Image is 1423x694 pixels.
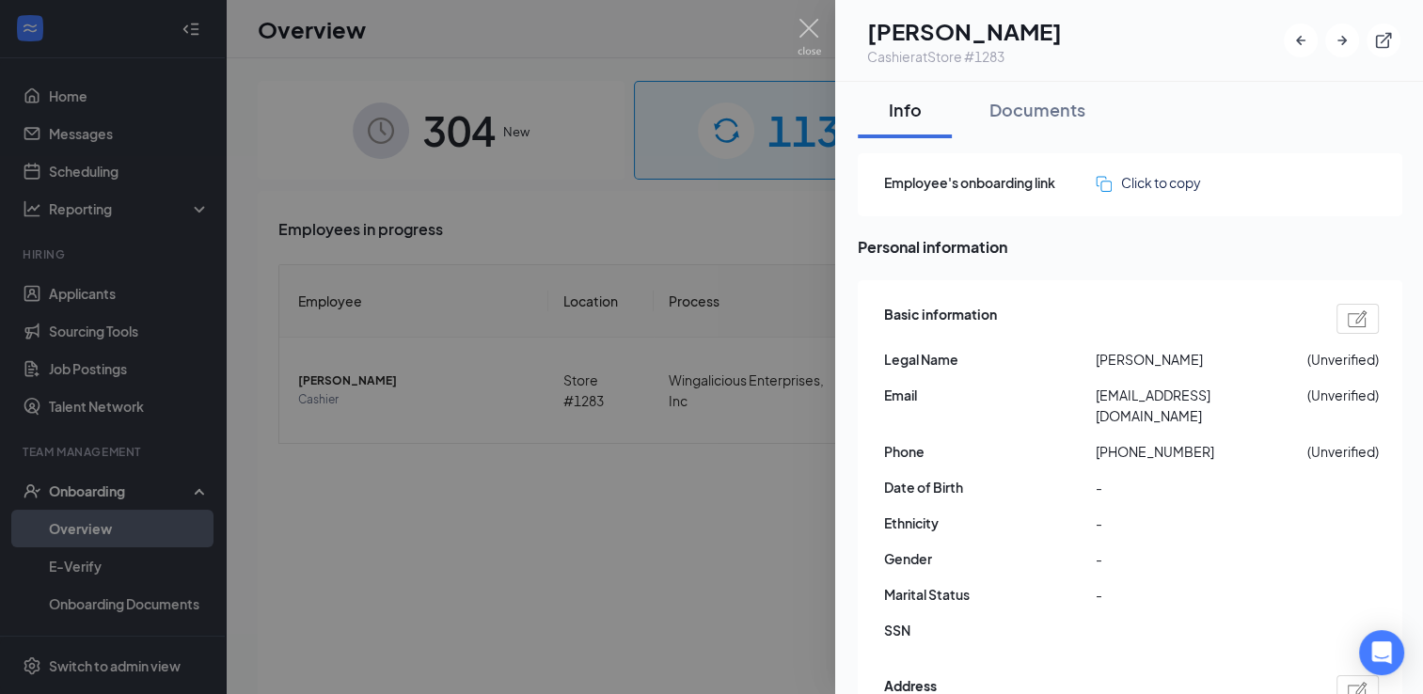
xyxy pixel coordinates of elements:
[1096,548,1307,569] span: -
[1096,477,1307,497] span: -
[1096,176,1112,192] img: click-to-copy.71757273a98fde459dfc.svg
[1307,441,1379,462] span: (Unverified)
[1096,441,1307,462] span: [PHONE_NUMBER]
[884,172,1096,193] span: Employee's onboarding link
[884,349,1096,370] span: Legal Name
[877,98,933,121] div: Info
[884,513,1096,533] span: Ethnicity
[884,548,1096,569] span: Gender
[1333,31,1352,50] svg: ArrowRight
[884,584,1096,605] span: Marital Status
[1096,584,1307,605] span: -
[1374,31,1393,50] svg: ExternalLink
[884,477,1096,497] span: Date of Birth
[1307,349,1379,370] span: (Unverified)
[1096,172,1201,193] button: Click to copy
[1307,385,1379,405] span: (Unverified)
[1096,513,1307,533] span: -
[884,304,997,334] span: Basic information
[884,441,1096,462] span: Phone
[1325,24,1359,57] button: ArrowRight
[867,15,1062,47] h1: [PERSON_NAME]
[1284,24,1318,57] button: ArrowLeftNew
[867,47,1062,66] div: Cashier at Store #1283
[1359,630,1404,675] div: Open Intercom Messenger
[1096,385,1307,426] span: [EMAIL_ADDRESS][DOMAIN_NAME]
[1096,349,1307,370] span: [PERSON_NAME]
[989,98,1085,121] div: Documents
[1367,24,1400,57] button: ExternalLink
[884,620,1096,640] span: SSN
[858,235,1402,259] span: Personal information
[884,385,1096,405] span: Email
[1291,31,1310,50] svg: ArrowLeftNew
